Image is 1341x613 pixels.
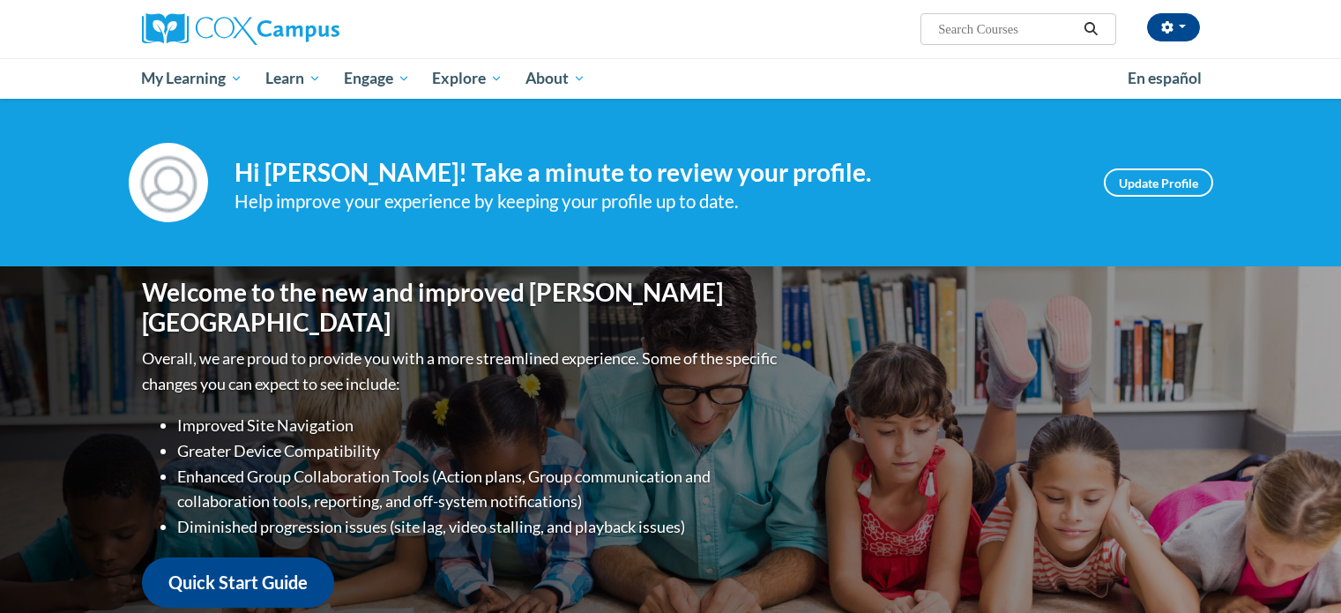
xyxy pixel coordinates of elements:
[1104,168,1213,197] a: Update Profile
[525,68,585,89] span: About
[177,413,781,438] li: Improved Site Navigation
[115,58,1226,99] div: Main menu
[1270,542,1327,599] iframe: Button to launch messaging window
[142,13,477,45] a: Cox Campus
[177,514,781,540] li: Diminished progression issues (site lag, video stalling, and playback issues)
[177,438,781,464] li: Greater Device Compatibility
[254,58,332,99] a: Learn
[142,346,781,397] p: Overall, we are proud to provide you with a more streamlined experience. Some of the specific cha...
[235,187,1077,216] div: Help improve your experience by keeping your profile up to date.
[130,58,255,99] a: My Learning
[1128,69,1202,87] span: En español
[1116,60,1213,97] a: En español
[936,19,1077,40] input: Search Courses
[142,557,334,608] a: Quick Start Guide
[235,158,1077,188] h4: Hi [PERSON_NAME]! Take a minute to review your profile.
[142,278,781,337] h1: Welcome to the new and improved [PERSON_NAME][GEOGRAPHIC_DATA]
[265,68,321,89] span: Learn
[1077,19,1104,40] button: Search
[1147,13,1200,41] button: Account Settings
[432,68,503,89] span: Explore
[129,143,208,222] img: Profile Image
[514,58,597,99] a: About
[344,68,410,89] span: Engage
[142,13,339,45] img: Cox Campus
[421,58,514,99] a: Explore
[332,58,421,99] a: Engage
[141,68,242,89] span: My Learning
[177,464,781,515] li: Enhanced Group Collaboration Tools (Action plans, Group communication and collaboration tools, re...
